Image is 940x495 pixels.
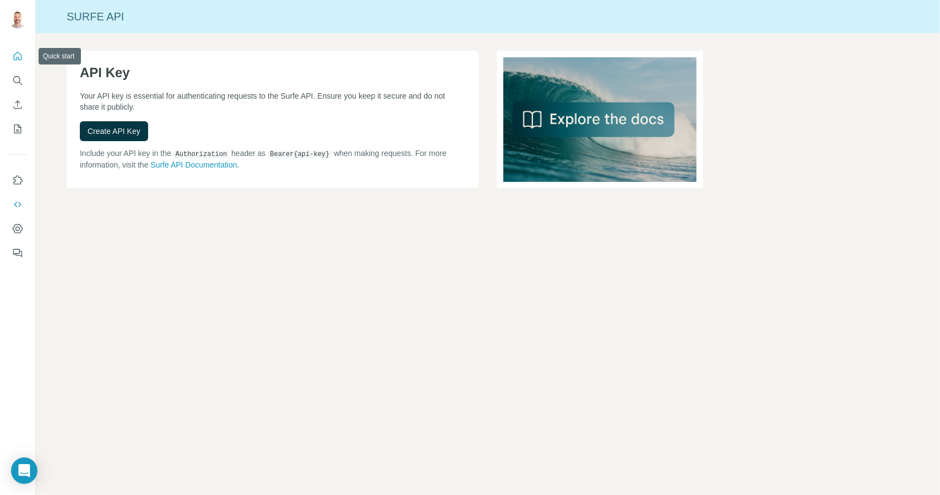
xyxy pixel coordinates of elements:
p: Include your API key in the header as when making requests. For more information, visit the . [80,148,466,170]
div: Open Intercom Messenger [11,458,37,484]
button: Use Surfe API [9,195,26,214]
button: Create API Key [80,121,148,141]
span: Create API Key [88,126,140,137]
div: Surfe API [36,9,940,24]
button: Enrich CSV [9,95,26,115]
button: Quick start [9,46,26,66]
button: Dashboard [9,219,26,239]
h1: API Key [80,64,466,82]
button: Use Surfe on LinkedIn [9,170,26,190]
p: Your API key is essential for authenticating requests to the Surfe API. Ensure you keep it secure... [80,90,466,112]
button: Feedback [9,243,26,263]
button: Search [9,71,26,90]
code: Authorization [173,150,230,158]
img: Avatar [9,11,26,29]
button: My lists [9,119,26,139]
a: Surfe API Documentation [150,160,237,169]
code: Bearer {api-key} [268,150,332,158]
